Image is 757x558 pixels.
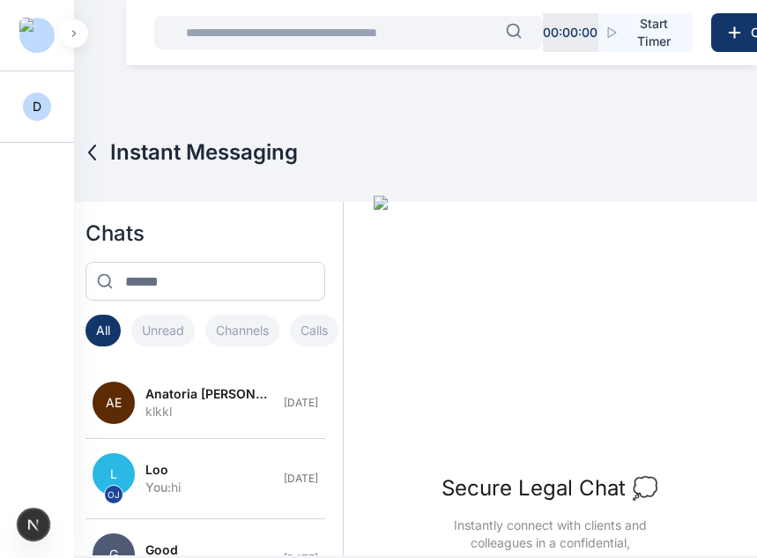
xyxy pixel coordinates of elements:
span: [DATE] [284,396,318,410]
span: [DATE] [284,472,318,486]
button: Start Timer [598,13,693,52]
img: No Open Chat [374,196,726,460]
img: Logo [19,18,55,53]
button: Calls [290,315,338,346]
div: klkkl [145,403,273,420]
span: Anatoria [PERSON_NAME] [145,385,273,403]
button: AEAnatoria [PERSON_NAME]klkkl[DATE] [85,368,325,439]
span: Start Timer [629,15,679,50]
div: hi [145,479,273,496]
p: 00 : 00 : 00 [543,24,597,41]
span: You : [145,480,171,495]
h2: Chats [85,219,325,248]
button: All [85,315,121,346]
button: LOJLooYou:hi[DATE] [85,439,325,519]
h3: Secure Legal Chat 💭 [442,474,658,502]
span: L [93,453,135,495]
button: Channels [205,315,279,346]
span: AE [93,382,135,424]
button: Logo [14,21,60,49]
button: Unread [131,315,195,346]
button: D [23,93,51,121]
span: Loo [145,461,168,479]
span: Instant Messaging [110,138,298,167]
span: OJ [105,486,122,503]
